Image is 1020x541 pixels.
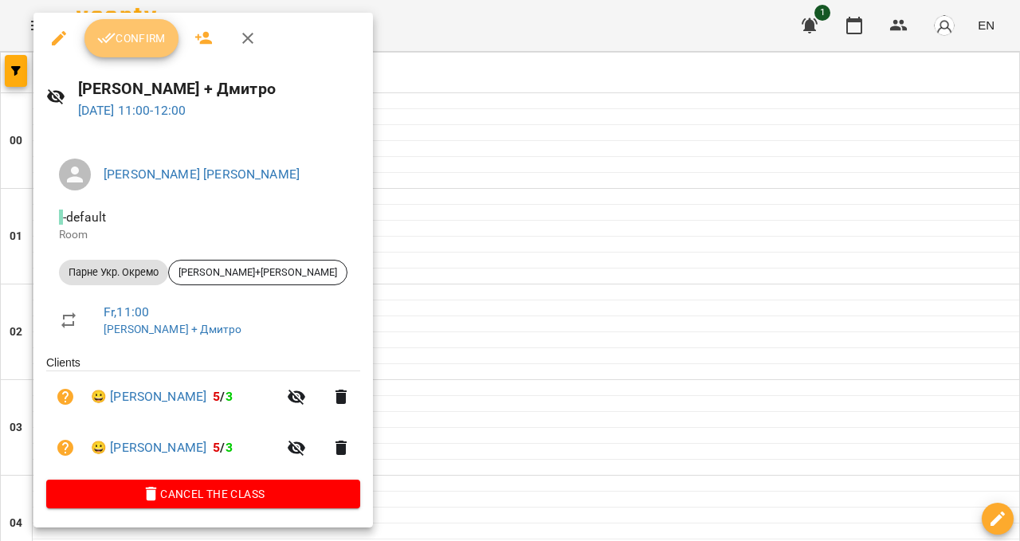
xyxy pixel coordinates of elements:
a: Fr , 11:00 [104,304,149,320]
a: [DATE] 11:00-12:00 [78,103,186,118]
span: 5 [213,440,220,455]
a: 😀 [PERSON_NAME] [91,387,206,406]
button: Unpaid. Bill the attendance? [46,429,84,467]
ul: Clients [46,355,360,479]
b: / [213,389,232,404]
a: [PERSON_NAME] + Дмитро [104,323,241,335]
span: Парне Укр. Окремо [59,265,168,280]
span: [PERSON_NAME]+[PERSON_NAME] [169,265,347,280]
span: 5 [213,389,220,404]
div: [PERSON_NAME]+[PERSON_NAME] [168,260,347,285]
button: Unpaid. Bill the attendance? [46,378,84,416]
p: Room [59,227,347,243]
button: Cancel the class [46,480,360,508]
a: 😀 [PERSON_NAME] [91,438,206,457]
button: Confirm [84,19,178,57]
span: - default [59,210,109,225]
span: Cancel the class [59,484,347,504]
h6: [PERSON_NAME] + Дмитро [78,76,360,101]
b: / [213,440,232,455]
a: [PERSON_NAME] [PERSON_NAME] [104,167,300,182]
span: 3 [226,389,233,404]
span: Confirm [97,29,166,48]
span: 3 [226,440,233,455]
